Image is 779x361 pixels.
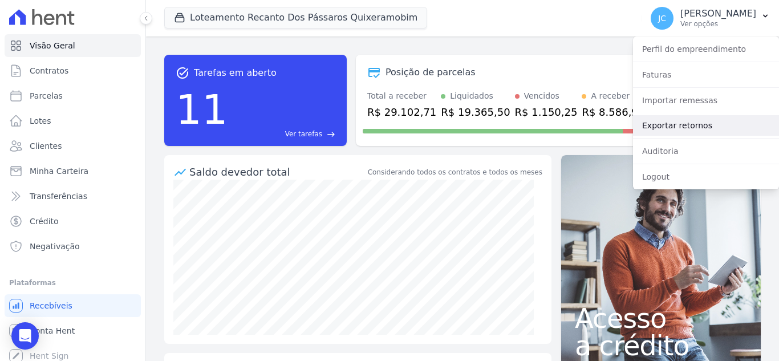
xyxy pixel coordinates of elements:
div: Liquidados [450,90,493,102]
span: Visão Geral [30,40,75,51]
a: Contratos [5,59,141,82]
div: R$ 1.150,25 [515,104,578,120]
div: Plataformas [9,276,136,290]
p: [PERSON_NAME] [680,8,756,19]
a: Lotes [5,109,141,132]
a: Perfil do empreendimento [633,39,779,59]
a: Negativação [5,235,141,258]
div: Vencidos [524,90,559,102]
p: Ver opções [680,19,756,29]
span: Minha Carteira [30,165,88,177]
span: Lotes [30,115,51,127]
div: R$ 8.586,96 [582,104,644,120]
span: Clientes [30,140,62,152]
a: Faturas [633,64,779,85]
span: Negativação [30,241,80,252]
span: Transferências [30,190,87,202]
a: Importar remessas [633,90,779,111]
span: Contratos [30,65,68,76]
span: Tarefas em aberto [194,66,277,80]
span: east [327,130,335,139]
a: Crédito [5,210,141,233]
a: Recebíveis [5,294,141,317]
a: Clientes [5,135,141,157]
a: Conta Hent [5,319,141,342]
button: JC [PERSON_NAME] Ver opções [642,2,779,34]
span: Acesso [575,305,747,332]
a: Visão Geral [5,34,141,57]
span: a crédito [575,332,747,359]
div: Posição de parcelas [386,66,476,79]
span: task_alt [176,66,189,80]
a: Parcelas [5,84,141,107]
span: JC [658,14,666,22]
a: Minha Carteira [5,160,141,182]
div: Considerando todos os contratos e todos os meses [368,167,542,177]
div: Saldo devedor total [189,164,366,180]
div: Open Intercom Messenger [11,322,39,350]
a: Ver tarefas east [233,129,335,139]
div: Total a receber [367,90,436,102]
a: Exportar retornos [633,115,779,136]
a: Logout [633,167,779,187]
button: Loteamento Recanto Dos Pássaros Quixeramobim [164,7,427,29]
span: Conta Hent [30,325,75,336]
div: R$ 29.102,71 [367,104,436,120]
span: Recebíveis [30,300,72,311]
span: Parcelas [30,90,63,102]
a: Transferências [5,185,141,208]
span: Crédito [30,216,59,227]
a: Auditoria [633,141,779,161]
div: R$ 19.365,50 [441,104,510,120]
div: 11 [176,80,228,139]
span: Ver tarefas [285,129,322,139]
div: A receber [591,90,630,102]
